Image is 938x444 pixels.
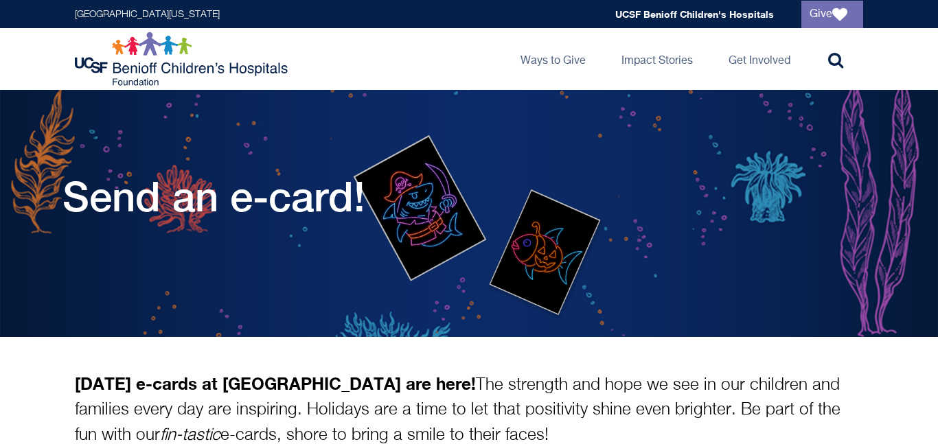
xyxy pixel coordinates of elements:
a: UCSF Benioff Children's Hospitals [615,8,774,20]
h1: Send an e-card! [62,172,365,220]
strong: [DATE] e-cards at [GEOGRAPHIC_DATA] are here! [75,373,476,393]
a: Give [801,1,863,28]
a: [GEOGRAPHIC_DATA][US_STATE] [75,10,220,19]
a: Ways to Give [510,28,597,90]
i: fin-tastic [160,427,220,443]
img: Logo for UCSF Benioff Children's Hospitals Foundation [75,32,291,86]
a: Get Involved [718,28,801,90]
a: Impact Stories [610,28,704,90]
